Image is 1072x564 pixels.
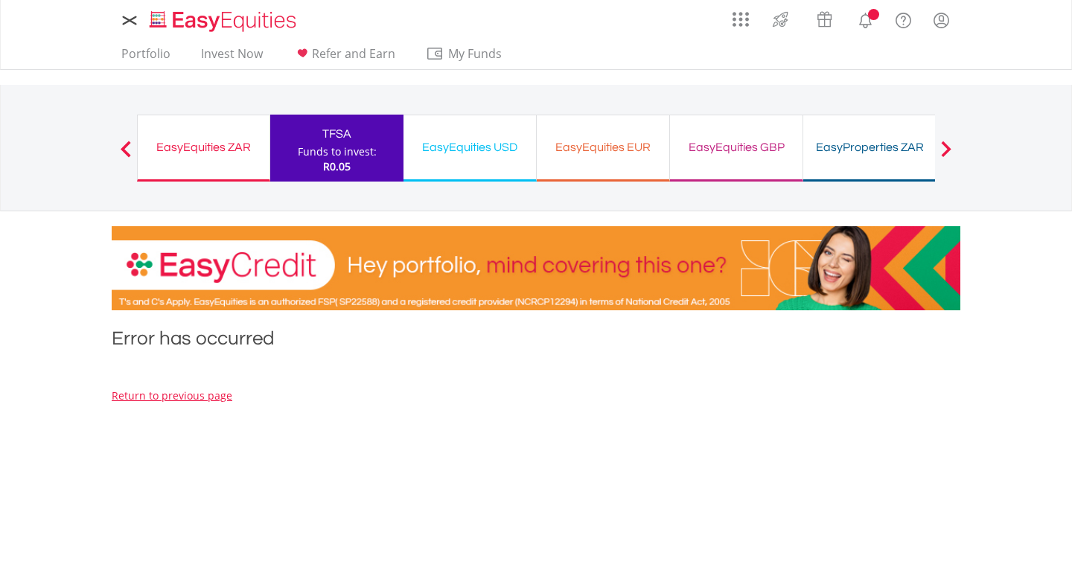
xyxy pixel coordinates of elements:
[112,325,960,359] h1: Error has occurred
[115,46,176,69] a: Portfolio
[723,4,759,28] a: AppsGrid
[323,159,351,173] span: R0.05
[298,144,377,159] div: Funds to invest:
[112,226,960,310] img: EasyCredit Promotion Banner
[111,148,141,163] button: Previous
[546,137,660,158] div: EasyEquities EUR
[144,4,302,33] a: Home page
[147,137,261,158] div: EasyEquities ZAR
[812,137,927,158] div: EasyProperties ZAR
[679,137,794,158] div: EasyEquities GBP
[312,45,395,62] span: Refer and Earn
[812,7,837,31] img: vouchers-v2.svg
[803,4,846,31] a: Vouchers
[884,4,922,33] a: FAQ's and Support
[922,4,960,36] a: My Profile
[279,124,395,144] div: TFSA
[768,7,793,31] img: thrive-v2.svg
[846,4,884,33] a: Notifications
[931,148,961,163] button: Next
[287,46,401,69] a: Refer and Earn
[412,137,527,158] div: EasyEquities USD
[426,44,523,63] span: My Funds
[147,9,302,33] img: EasyEquities_Logo.png
[195,46,269,69] a: Invest Now
[112,388,232,403] a: Return to previous page
[733,11,749,28] img: grid-menu-icon.svg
